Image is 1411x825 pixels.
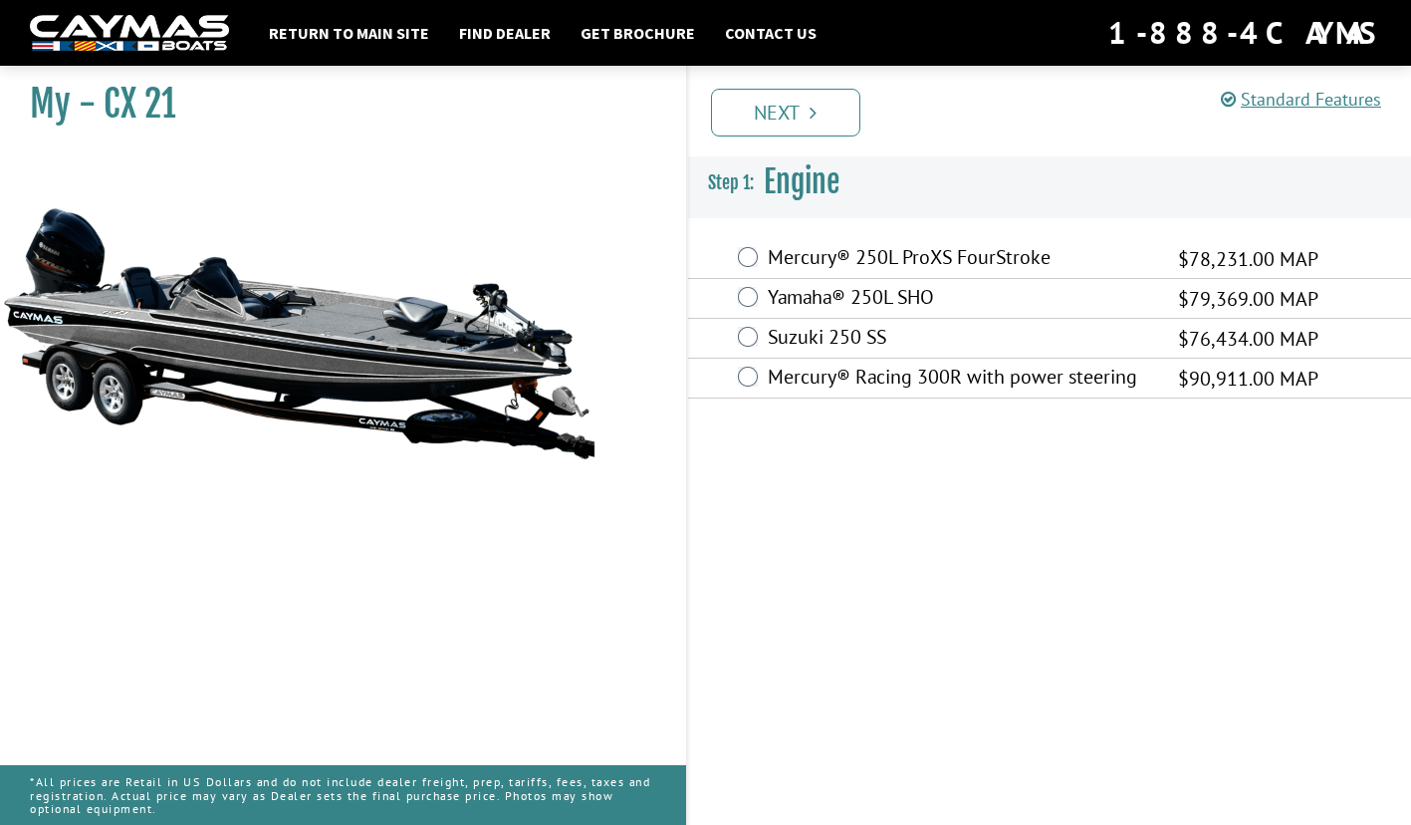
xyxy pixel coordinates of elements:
[1178,284,1318,314] span: $79,369.00 MAP
[30,765,656,825] p: *All prices are Retail in US Dollars and do not include dealer freight, prep, tariffs, fees, taxe...
[715,20,826,46] a: Contact Us
[1178,324,1318,354] span: $76,434.00 MAP
[711,89,860,137] a: Next
[1221,88,1381,111] a: Standard Features
[30,82,636,127] h1: My - CX 21
[1178,244,1318,274] span: $78,231.00 MAP
[1108,11,1381,55] div: 1-888-4CAYMAS
[768,365,1154,394] label: Mercury® Racing 300R with power steering
[30,15,229,52] img: white-logo-c9c8dbefe5ff5ceceb0f0178aa75bf4bb51f6bca0971e226c86eb53dfe498488.png
[768,325,1154,354] label: Suzuki 250 SS
[768,285,1154,314] label: Yamaha® 250L SHO
[1178,364,1318,394] span: $90,911.00 MAP
[259,20,439,46] a: Return to main site
[768,245,1154,274] label: Mercury® 250L ProXS FourStroke
[449,20,561,46] a: Find Dealer
[571,20,705,46] a: Get Brochure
